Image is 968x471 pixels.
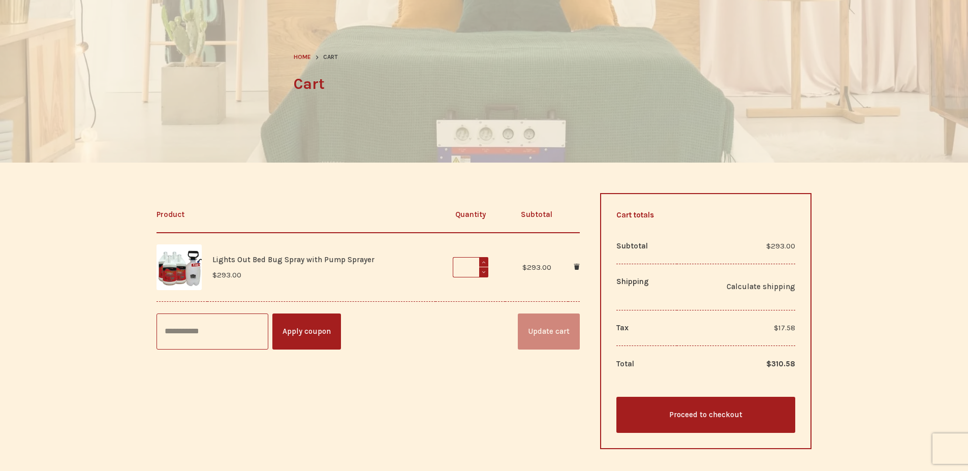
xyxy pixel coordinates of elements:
[616,264,677,310] th: Shipping
[453,257,488,277] input: Product quantity
[212,270,241,279] bdi: 293.00
[157,244,202,290] img: Lights Out Bed Bug Spray - 4 Gallons with Free Pump Sprayer
[774,323,795,332] span: 17.58
[272,313,341,350] button: Apply coupon
[616,346,677,382] th: Total
[616,209,796,221] h2: Cart totals
[616,397,796,433] a: Proceed to checkout
[294,73,675,96] h1: Cart
[766,359,795,368] bdi: 310.58
[435,197,505,233] th: Quantity
[294,52,311,62] a: Home
[505,197,568,233] th: Subtotal
[766,241,771,250] span: $
[212,270,217,279] span: $
[8,4,39,35] button: Open LiveChat chat widget
[212,255,374,264] a: Lights Out Bed Bug Spray with Pump Sprayer
[518,313,580,350] button: Update cart
[294,53,311,60] span: Home
[682,280,796,293] a: Calculate shipping
[157,197,436,233] th: Product
[774,323,778,332] span: $
[766,241,795,250] bdi: 293.00
[522,263,527,272] span: $
[574,263,580,272] a: Remove Lights Out Bed Bug Spray with Pump Sprayer from cart
[616,228,677,264] th: Subtotal
[766,359,771,368] span: $
[323,52,338,62] span: Cart
[522,263,551,272] bdi: 293.00
[616,310,677,346] th: Tax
